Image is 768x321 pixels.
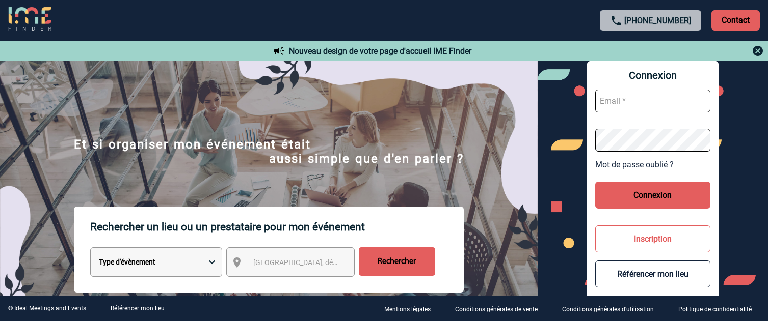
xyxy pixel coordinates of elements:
[359,247,435,276] input: Rechercher
[670,304,768,313] a: Politique de confidentialité
[8,305,86,312] div: © Ideal Meetings and Events
[595,182,710,209] button: Connexion
[376,304,447,313] a: Mentions légales
[624,16,691,25] a: [PHONE_NUMBER]
[678,306,752,313] p: Politique de confidentialité
[111,305,165,312] a: Référencer mon lieu
[595,90,710,112] input: Email *
[384,306,431,313] p: Mentions légales
[447,304,554,313] a: Conditions générales de vente
[455,306,538,313] p: Conditions générales de vente
[554,304,670,313] a: Conditions générales d'utilisation
[595,69,710,81] span: Connexion
[711,10,760,31] p: Contact
[90,207,464,247] p: Rechercher un lieu ou un prestataire pour mon événement
[562,306,654,313] p: Conditions générales d'utilisation
[595,260,710,287] button: Référencer mon lieu
[595,160,710,169] a: Mot de passe oublié ?
[253,258,395,267] span: [GEOGRAPHIC_DATA], département, région...
[595,225,710,252] button: Inscription
[610,15,622,27] img: call-24-px.png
